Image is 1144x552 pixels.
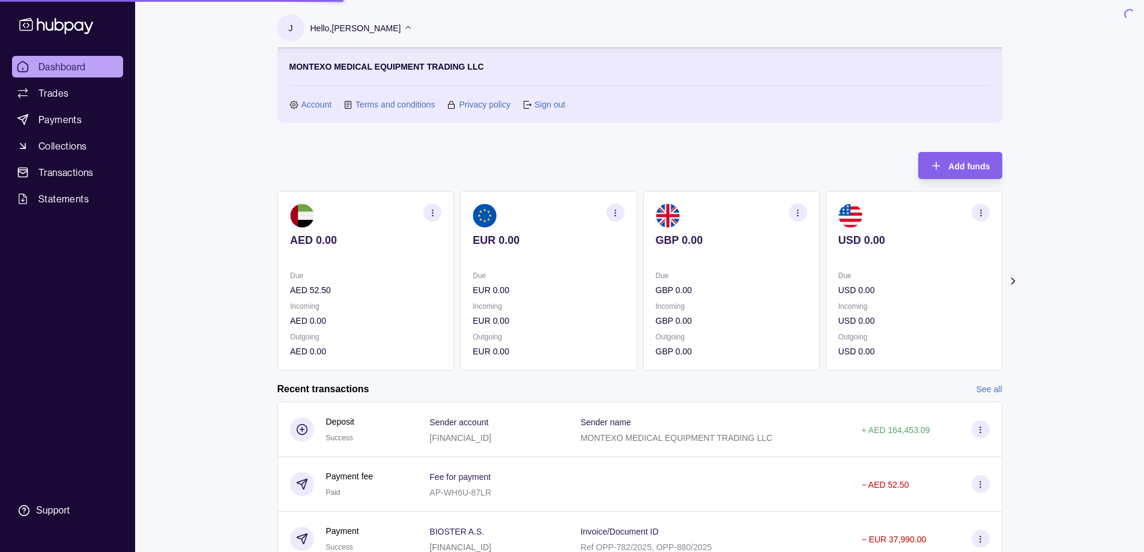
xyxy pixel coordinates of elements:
[429,527,484,536] p: BIOSTER A.S.
[838,269,989,282] p: Due
[838,314,989,327] p: USD 0.00
[290,300,441,313] p: Incoming
[290,345,441,358] p: AED 0.00
[838,204,862,228] img: us
[12,109,123,130] a: Payments
[838,284,989,297] p: USD 0.00
[838,330,989,344] p: Outgoing
[326,415,354,428] p: Deposit
[581,417,631,427] p: Sender name
[655,204,679,228] img: gb
[429,488,491,497] p: AP-WH6U-87LR
[838,345,989,358] p: USD 0.00
[862,535,927,544] p: − EUR 37,990.00
[38,112,82,127] span: Payments
[289,60,484,73] p: MONTEXO MEDICAL EQUIPMENT TRADING LLC
[326,524,359,538] p: Payment
[290,234,441,247] p: AED 0.00
[12,162,123,183] a: Transactions
[473,234,624,247] p: EUR 0.00
[290,330,441,344] p: Outgoing
[12,135,123,157] a: Collections
[38,165,94,180] span: Transactions
[290,314,441,327] p: AED 0.00
[534,98,565,111] a: Sign out
[581,433,772,443] p: MONTEXO MEDICAL EQUIPMENT TRADING LLC
[290,284,441,297] p: AED 52.50
[581,527,659,536] p: Invoice/Document ID
[473,269,624,282] p: Due
[38,86,68,100] span: Trades
[12,188,123,210] a: Statements
[429,433,491,443] p: [FINANCIAL_ID]
[862,480,909,490] p: − AED 52.50
[459,98,510,111] a: Privacy policy
[12,82,123,104] a: Trades
[473,314,624,327] p: EUR 0.00
[655,284,807,297] p: GBP 0.00
[429,417,488,427] p: Sender account
[290,204,314,228] img: ae
[862,425,930,435] p: + AED 164,453.09
[38,192,89,206] span: Statements
[655,345,807,358] p: GBP 0.00
[326,470,374,483] p: Payment fee
[12,498,123,523] a: Support
[326,434,353,442] span: Success
[655,234,807,247] p: GBP 0.00
[838,234,989,247] p: USD 0.00
[277,383,369,396] h2: Recent transactions
[38,139,86,153] span: Collections
[655,269,807,282] p: Due
[976,383,1002,396] a: See all
[473,284,624,297] p: EUR 0.00
[36,504,70,517] div: Support
[473,330,624,344] p: Outgoing
[473,345,624,358] p: EUR 0.00
[326,488,340,497] span: Paid
[301,98,332,111] a: Account
[838,300,989,313] p: Incoming
[473,300,624,313] p: Incoming
[948,162,990,171] span: Add funds
[429,542,491,552] p: [FINANCIAL_ID]
[326,543,353,551] span: Success
[290,269,441,282] p: Due
[429,472,491,482] p: Fee for payment
[655,300,807,313] p: Incoming
[918,152,1002,179] button: Add funds
[12,56,123,77] a: Dashboard
[473,204,497,228] img: eu
[310,22,401,35] p: Hello, [PERSON_NAME]
[38,59,86,74] span: Dashboard
[655,314,807,327] p: GBP 0.00
[356,98,435,111] a: Terms and conditions
[289,22,293,35] p: J
[581,542,712,552] p: Ref OPP-782/2025, OPP-880/2025
[655,330,807,344] p: Outgoing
